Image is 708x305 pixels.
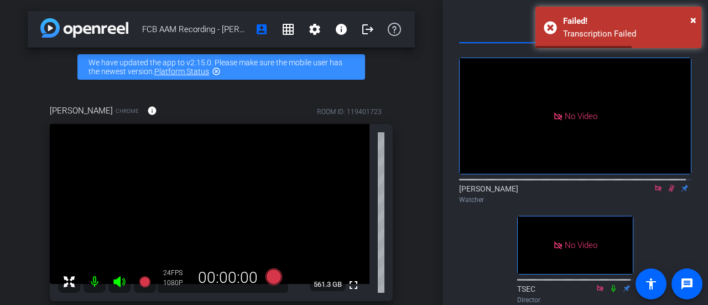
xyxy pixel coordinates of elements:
[154,67,209,76] a: Platform Status
[77,54,365,80] div: We have updated the app to v2.15.0. Please make sure the mobile user has the newest version.
[310,278,346,291] span: 561.3 GB
[116,107,139,115] span: Chrome
[565,111,597,121] span: No Video
[347,278,360,292] mat-icon: fullscreen
[517,295,633,305] div: Director
[142,18,248,40] span: FCB AAM Recording - [PERSON_NAME]
[317,107,382,117] div: ROOM ID: 119401723
[191,268,265,287] div: 00:00:00
[690,12,696,28] button: Close
[308,23,321,36] mat-icon: settings
[563,15,693,28] div: Failed!
[212,67,221,76] mat-icon: highlight_off
[517,283,633,305] div: TSEC
[459,183,691,205] div: [PERSON_NAME]
[163,268,191,277] div: 24
[459,195,691,205] div: Watcher
[147,106,157,116] mat-icon: info
[171,269,183,277] span: FPS
[361,23,374,36] mat-icon: logout
[563,28,693,40] div: Transcription Failed
[690,13,696,27] span: ×
[644,277,658,291] mat-icon: accessibility
[50,105,113,117] span: [PERSON_NAME]
[335,23,348,36] mat-icon: info
[565,240,597,250] span: No Video
[40,18,128,38] img: app-logo
[282,23,295,36] mat-icon: grid_on
[163,278,191,287] div: 1080P
[255,23,268,36] mat-icon: account_box
[680,277,694,291] mat-icon: message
